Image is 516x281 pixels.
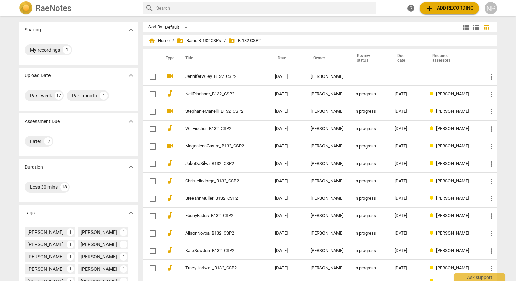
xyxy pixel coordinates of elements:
span: expand_more [127,26,135,34]
div: 1 [120,253,127,261]
div: 18 [60,183,69,191]
button: List view [471,22,481,32]
span: view_list [472,23,480,31]
th: Review status [349,49,389,68]
span: audiotrack [166,159,174,167]
div: [PERSON_NAME] [27,241,64,248]
img: Logo [19,1,33,15]
span: more_vert [487,212,496,220]
div: 1 [67,253,74,261]
a: Help [405,2,417,14]
div: [DATE] [395,144,419,149]
div: [DATE] [395,126,419,131]
span: [PERSON_NAME] [436,230,469,236]
span: Review status: in progress [430,248,436,253]
span: / [172,38,174,43]
div: [DATE] [395,196,419,201]
div: 1 [67,241,74,248]
div: 1 [120,241,127,248]
span: [PERSON_NAME] [436,248,469,253]
td: [DATE] [270,85,305,103]
span: folder_shared [177,37,184,44]
span: audiotrack [166,89,174,98]
span: table_chart [483,24,490,30]
div: [PERSON_NAME] [81,241,117,248]
span: [PERSON_NAME] [436,126,469,131]
button: Tile view [461,22,471,32]
div: In progress [354,109,384,114]
button: Table view [481,22,491,32]
span: B-132 CSP2 [228,37,261,44]
div: In progress [354,126,384,131]
a: JenniferWiley_B132_CSP2 [185,74,250,79]
td: [DATE] [270,207,305,225]
a: WillFischer_B132_CSP2 [185,126,250,131]
div: Sort By [148,25,162,30]
td: [DATE] [270,155,305,172]
div: [PERSON_NAME] [311,213,343,219]
span: Review status: in progress [430,265,436,270]
div: Past week [30,92,52,99]
span: [PERSON_NAME] [436,109,469,114]
span: Basic B-132 CSPs [177,37,221,44]
div: 1 [120,265,127,273]
span: videocam [166,107,174,115]
div: In progress [354,213,384,219]
button: Show more [126,162,136,172]
a: ChristelleJorge_B132_CSP2 [185,179,250,184]
a: LogoRaeNotes [19,1,137,15]
span: Home [148,37,170,44]
a: TracyHartwell_B132_CSP2 [185,266,250,271]
div: In progress [354,92,384,97]
span: search [145,4,154,12]
div: Less 30 mins [30,184,58,191]
button: Show more [126,116,136,126]
span: add [425,4,433,12]
a: NeilPischner_B132_CSP2 [185,92,250,97]
span: [PERSON_NAME] [436,213,469,218]
span: audiotrack [166,177,174,185]
button: NP [485,2,497,14]
div: [PERSON_NAME] [81,266,117,272]
div: [PERSON_NAME] [311,196,343,201]
div: 17 [44,137,52,145]
div: [PERSON_NAME] [27,253,64,260]
span: Review status: in progress [430,91,436,96]
td: [DATE] [270,68,305,85]
th: Title [177,49,270,68]
div: [DATE] [395,266,419,271]
span: folder_shared [228,37,235,44]
td: [DATE] [270,190,305,207]
span: audiotrack [166,246,174,254]
span: more_vert [487,108,496,116]
div: [PERSON_NAME] [311,248,343,253]
input: Search [156,3,373,14]
td: [DATE] [270,103,305,120]
span: [PERSON_NAME] [436,161,469,166]
td: [DATE] [270,138,305,155]
span: more_vert [487,142,496,151]
th: Required assessors [424,49,482,68]
a: BreeahnMuller_B132_CSP2 [185,196,250,201]
span: more_vert [487,195,496,203]
div: [DATE] [395,109,419,114]
div: [PERSON_NAME] [311,161,343,166]
div: In progress [354,179,384,184]
p: Upload Date [25,72,51,79]
div: 17 [55,92,63,100]
div: Default [165,22,190,33]
div: [PERSON_NAME] [311,144,343,149]
div: [PERSON_NAME] [311,231,343,236]
div: In progress [354,266,384,271]
div: [DATE] [395,231,419,236]
span: expand_more [127,209,135,217]
span: / [224,38,226,43]
div: 1 [100,92,108,100]
span: Review status: in progress [430,213,436,218]
span: videocam [166,72,174,80]
span: more_vert [487,229,496,238]
div: [PERSON_NAME] [311,109,343,114]
span: Review status: in progress [430,143,436,149]
th: Date [270,49,305,68]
